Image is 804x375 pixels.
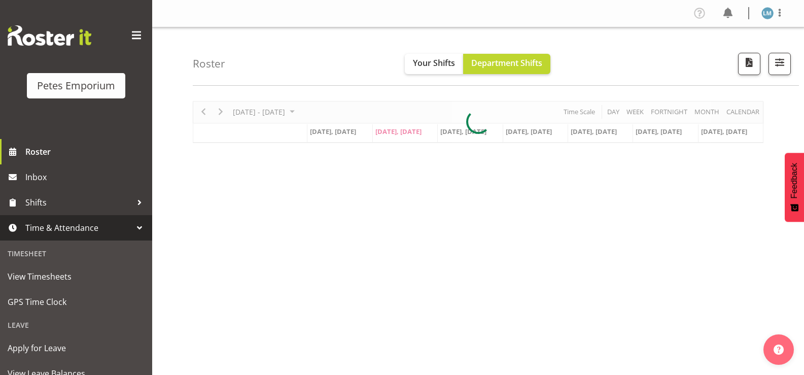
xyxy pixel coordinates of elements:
div: Petes Emporium [37,78,115,93]
span: Feedback [790,163,799,198]
button: Department Shifts [463,54,550,74]
img: Rosterit website logo [8,25,91,46]
a: Apply for Leave [3,335,150,361]
img: lianne-morete5410.jpg [761,7,774,19]
span: Apply for Leave [8,340,145,356]
button: Feedback - Show survey [785,153,804,222]
span: Inbox [25,169,147,185]
button: Your Shifts [405,54,463,74]
span: Shifts [25,195,132,210]
h4: Roster [193,58,225,70]
span: Your Shifts [413,57,455,69]
button: Filter Shifts [768,53,791,75]
a: GPS Time Clock [3,289,150,315]
img: help-xxl-2.png [774,345,784,355]
a: View Timesheets [3,264,150,289]
button: Download a PDF of the roster according to the set date range. [738,53,760,75]
span: Roster [25,144,147,159]
span: Department Shifts [471,57,542,69]
span: View Timesheets [8,269,145,284]
span: Time & Attendance [25,220,132,235]
div: Timesheet [3,243,150,264]
span: GPS Time Clock [8,294,145,310]
div: Leave [3,315,150,335]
